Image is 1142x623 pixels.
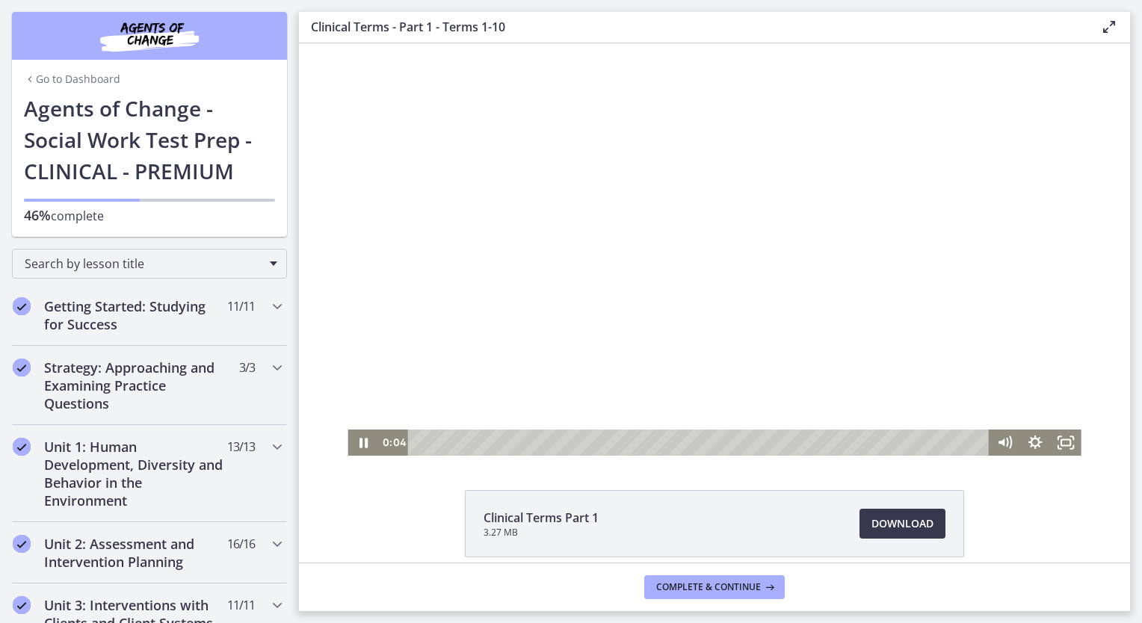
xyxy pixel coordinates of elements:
button: Show settings menu [721,386,752,412]
i: Completed [13,535,31,553]
p: complete [24,206,275,225]
i: Completed [13,297,31,315]
button: Mute [691,386,721,412]
h1: Agents of Change - Social Work Test Prep - CLINICAL - PREMIUM [24,93,275,187]
i: Completed [13,359,31,376]
span: 16 / 16 [227,535,255,553]
h2: Getting Started: Studying for Success [44,297,226,333]
span: Clinical Terms Part 1 [484,509,599,527]
span: 3.27 MB [484,527,599,539]
a: Download [859,509,945,539]
i: Completed [13,596,31,614]
i: Completed [13,438,31,456]
h3: Clinical Terms - Part 1 - Terms 1-10 [311,18,1076,36]
span: Download [871,515,933,533]
span: 3 / 3 [239,359,255,376]
span: 13 / 13 [227,438,255,456]
div: Search by lesson title [12,249,287,279]
span: 11 / 11 [227,297,255,315]
button: Complete & continue [644,575,785,599]
span: Search by lesson title [25,255,262,272]
img: Agents of Change Social Work Test Prep [60,18,239,54]
h2: Unit 2: Assessment and Intervention Planning [44,535,226,571]
span: Complete & continue [656,581,761,593]
iframe: Video Lesson [299,43,1130,456]
a: Go to Dashboard [24,72,120,87]
h2: Strategy: Approaching and Examining Practice Questions [44,359,226,412]
span: 11 / 11 [227,596,255,614]
span: 46% [24,206,51,224]
h2: Unit 1: Human Development, Diversity and Behavior in the Environment [44,438,226,509]
button: Fullscreen [752,386,783,412]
